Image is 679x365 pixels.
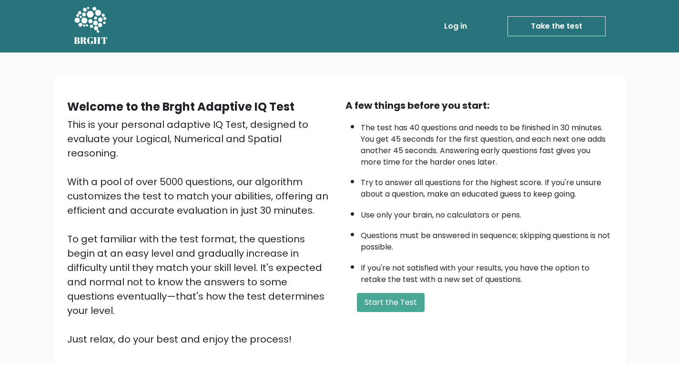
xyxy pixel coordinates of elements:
[67,99,294,115] b: Welcome to the Brght Adaptive IQ Test
[361,117,612,168] li: The test has 40 questions and needs to be finished in 30 minutes. You get 45 seconds for the firs...
[361,225,612,253] li: Questions must be answered in sequence; skipping questions is not possible.
[74,4,108,49] a: BRGHT
[345,98,612,113] div: A few things before you start:
[357,293,425,312] button: Start the Test
[361,205,612,221] li: Use only your brain, no calculators or pens.
[67,117,334,346] div: This is your personal adaptive IQ Test, designed to evaluate your Logical, Numerical and Spatial ...
[74,35,108,46] h5: BRGHT
[507,16,606,36] a: Take the test
[440,17,471,36] a: Log in
[361,172,612,200] li: Try to answer all questions for the highest score. If you're unsure about a question, make an edu...
[361,258,612,285] li: If you're not satisfied with your results, you have the option to retake the test with a new set ...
